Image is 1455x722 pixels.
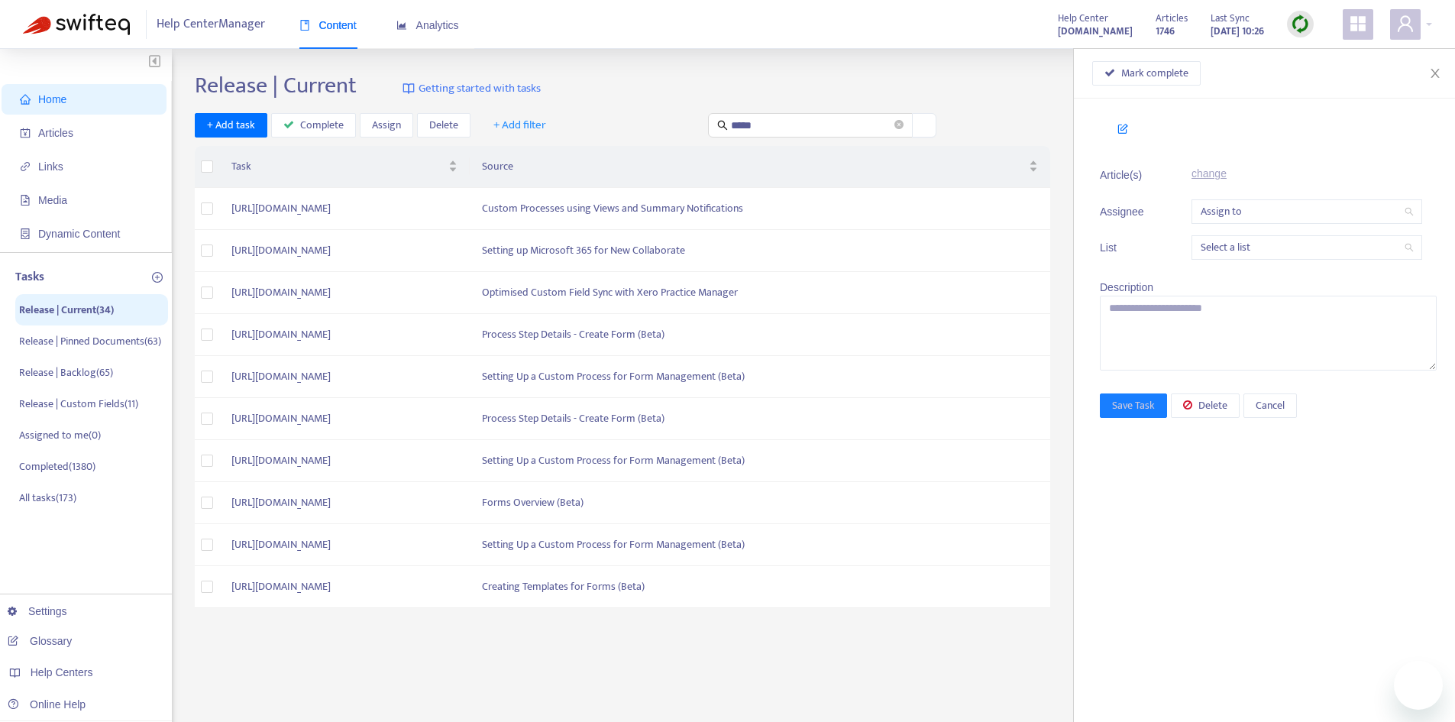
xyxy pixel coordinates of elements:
[38,127,73,139] span: Articles
[1243,393,1297,418] button: Cancel
[219,272,470,314] td: [URL][DOMAIN_NAME]
[470,524,1050,566] td: Setting Up a Custom Process for Form Management (Beta)
[419,80,541,98] span: Getting started with tasks
[1394,661,1443,710] iframe: Button to launch messaging window
[1156,23,1175,40] strong: 1746
[219,356,470,398] td: [URL][DOMAIN_NAME]
[299,20,310,31] span: book
[195,113,267,138] button: + Add task
[429,117,458,134] span: Delete
[219,314,470,356] td: [URL][DOMAIN_NAME]
[38,93,66,105] span: Home
[195,72,357,99] h2: Release | Current
[38,160,63,173] span: Links
[470,566,1050,608] td: Creating Templates for Forms (Beta)
[1058,10,1108,27] span: Help Center
[15,268,44,287] p: Tasks
[38,228,120,240] span: Dynamic Content
[470,188,1050,230] td: Custom Processes using Views and Summary Notifications
[20,161,31,172] span: link
[8,635,72,647] a: Glossary
[403,72,541,105] a: Getting started with tasks
[20,128,31,138] span: account-book
[23,14,130,35] img: Swifteq
[219,188,470,230] td: [URL][DOMAIN_NAME]
[20,228,31,239] span: container
[717,120,728,131] span: search
[299,19,357,31] span: Content
[894,120,904,129] span: close-circle
[157,10,265,39] span: Help Center Manager
[19,427,101,443] p: Assigned to me ( 0 )
[396,20,407,31] span: area-chart
[8,605,67,617] a: Settings
[1100,281,1153,293] span: Description
[1429,67,1441,79] span: close
[403,83,415,95] img: image-link
[470,398,1050,440] td: Process Step Details - Create Form (Beta)
[19,333,161,349] p: Release | Pinned Documents ( 63 )
[470,230,1050,272] td: Setting up Microsoft 365 for New Collaborate
[19,490,76,506] p: All tasks ( 173 )
[372,117,401,134] span: Assign
[470,272,1050,314] td: Optimised Custom Field Sync with Xero Practice Manager
[493,116,546,134] span: + Add filter
[470,482,1050,524] td: Forms Overview (Beta)
[271,113,356,138] button: Complete
[1405,207,1414,216] span: search
[1211,10,1250,27] span: Last Sync
[1291,15,1310,34] img: sync.dc5367851b00ba804db3.png
[1058,23,1133,40] strong: [DOMAIN_NAME]
[1058,22,1133,40] a: [DOMAIN_NAME]
[231,158,445,175] span: Task
[1121,65,1188,82] span: Mark complete
[1100,239,1153,256] span: List
[219,482,470,524] td: [URL][DOMAIN_NAME]
[482,113,558,138] button: + Add filter
[300,117,344,134] span: Complete
[1211,23,1264,40] strong: [DATE] 10:26
[396,19,459,31] span: Analytics
[152,272,163,283] span: plus-circle
[1171,393,1240,418] button: Delete
[219,440,470,482] td: [URL][DOMAIN_NAME]
[360,113,413,138] button: Assign
[1092,61,1201,86] button: Mark complete
[19,364,113,380] p: Release | Backlog ( 65 )
[219,524,470,566] td: [URL][DOMAIN_NAME]
[1424,66,1446,81] button: Close
[19,396,138,412] p: Release | Custom Fields ( 11 )
[1100,393,1167,418] button: Save Task
[470,146,1050,188] th: Source
[219,398,470,440] td: [URL][DOMAIN_NAME]
[1349,15,1367,33] span: appstore
[417,113,470,138] button: Delete
[20,94,31,105] span: home
[470,314,1050,356] td: Process Step Details - Create Form (Beta)
[470,440,1050,482] td: Setting Up a Custom Process for Form Management (Beta)
[1100,203,1153,220] span: Assignee
[31,666,93,678] span: Help Centers
[894,118,904,132] span: close-circle
[1396,15,1415,33] span: user
[1156,10,1188,27] span: Articles
[1100,167,1153,183] span: Article(s)
[20,195,31,206] span: file-image
[482,158,1026,175] span: Source
[219,230,470,272] td: [URL][DOMAIN_NAME]
[1405,243,1414,252] span: search
[1191,167,1227,180] a: change
[470,356,1050,398] td: Setting Up a Custom Process for Form Management (Beta)
[1198,397,1227,414] span: Delete
[219,146,470,188] th: Task
[19,302,114,318] p: Release | Current ( 34 )
[8,698,86,711] a: Online Help
[38,194,67,206] span: Media
[19,458,95,474] p: Completed ( 1380 )
[219,566,470,608] td: [URL][DOMAIN_NAME]
[207,117,255,134] span: + Add task
[1256,397,1285,414] span: Cancel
